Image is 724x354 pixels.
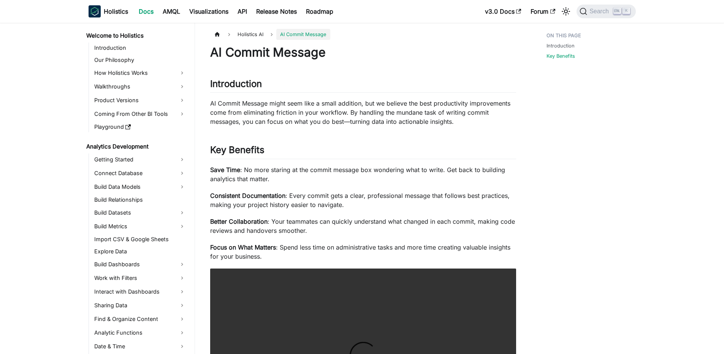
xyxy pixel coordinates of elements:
[560,5,572,17] button: Switch between dark and light mode (currently light mode)
[92,81,188,93] a: Walkthroughs
[210,165,516,183] p: : No more staring at the commit message box wondering what to write. Get back to building analyti...
[210,29,516,40] nav: Breadcrumbs
[92,207,188,219] a: Build Datasets
[233,5,252,17] a: API
[92,286,188,298] a: Interact with Dashboards
[92,55,188,65] a: Our Philosophy
[92,153,188,166] a: Getting Started
[92,67,188,79] a: How Holistics Works
[92,43,188,53] a: Introduction
[210,243,516,261] p: : Spend less time on administrative tasks and more time creating valuable insights for your busin...
[89,5,101,17] img: Holistics
[92,167,188,179] a: Connect Database
[92,122,188,132] a: Playground
[577,5,635,18] button: Search (Ctrl+K)
[276,29,330,40] span: AI Commit Message
[547,52,575,60] a: Key Benefits
[210,99,516,126] p: AI Commit Message might seem like a small addition, but we believe the best productivity improvem...
[234,29,267,40] span: Holistics AI
[210,144,516,159] h2: Key Benefits
[210,243,276,251] strong: Focus on What Matters
[623,8,630,14] kbd: K
[134,5,158,17] a: Docs
[92,246,188,257] a: Explore Data
[252,5,301,17] a: Release Notes
[92,299,188,311] a: Sharing Data
[92,327,188,339] a: Analytic Functions
[92,108,188,120] a: Coming From Other BI Tools
[158,5,185,17] a: AMQL
[301,5,338,17] a: Roadmap
[104,7,128,16] b: Holistics
[587,8,613,15] span: Search
[92,194,188,205] a: Build Relationships
[92,220,188,232] a: Build Metrics
[480,5,526,17] a: v3.0 Docs
[210,191,516,209] p: : Every commit gets a clear, professional message that follows best practices, making your projec...
[210,29,225,40] a: Home page
[84,30,188,41] a: Welcome to Holistics
[92,234,188,245] a: Import CSV & Google Sheets
[92,340,188,352] a: Date & Time
[92,258,188,270] a: Build Dashboards
[210,78,516,93] h2: Introduction
[81,23,195,354] nav: Docs sidebar
[210,45,516,60] h1: AI Commit Message
[210,217,516,235] p: : Your teammates can quickly understand what changed in each commit, making code reviews and hand...
[526,5,560,17] a: Forum
[84,141,188,152] a: Analytics Development
[92,313,188,325] a: Find & Organize Content
[92,272,188,284] a: Work with Filters
[92,181,188,193] a: Build Data Models
[210,166,240,174] strong: Save Time
[185,5,233,17] a: Visualizations
[92,94,188,106] a: Product Versions
[547,42,575,49] a: Introduction
[210,192,285,199] strong: Consistent Documentation
[210,218,268,225] strong: Better Collaboration
[89,5,128,17] a: HolisticsHolistics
